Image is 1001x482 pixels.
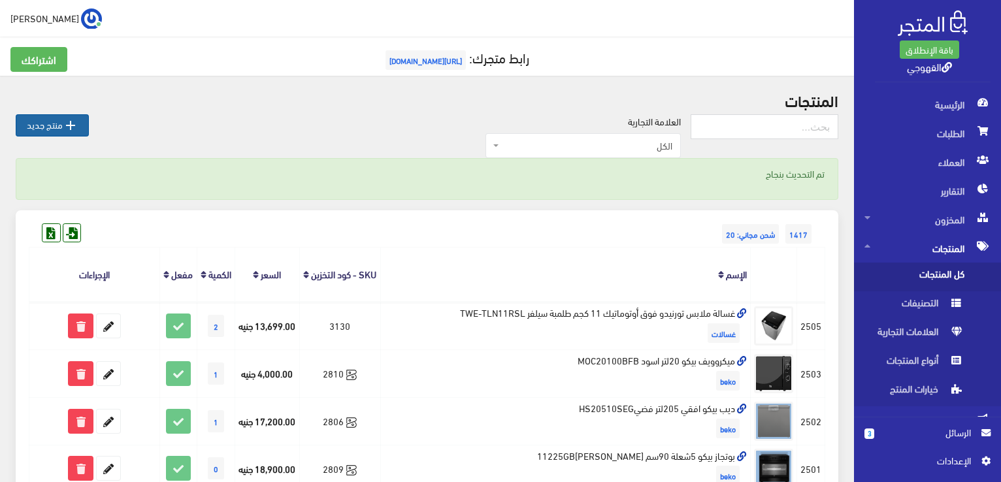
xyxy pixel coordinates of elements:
svg: Synced with Zoho Books [346,465,357,475]
a: الكمية [208,265,231,283]
a: باقة الإنطلاق [900,40,959,59]
img: mykrooyf-byko-20ltr-asod-moc20100bfb.jpg [754,354,793,393]
i:  [63,118,78,133]
span: 2 [208,315,224,337]
span: [URL][DOMAIN_NAME] [386,50,466,70]
th: الإجراءات [29,248,160,302]
a: رابط متجرك:[URL][DOMAIN_NAME] [382,45,529,69]
span: المنتجات [864,234,991,263]
span: الكل [485,133,681,158]
span: 0 [208,457,224,479]
a: السعر [261,265,281,283]
td: غسالة ملابس تورنيدو فوق أوتوماتيك 11 كجم طلمبة سيلفر TWE-TLN11RSL [380,302,751,349]
a: الطلبات [854,119,1001,148]
a: التصنيفات [854,291,1001,320]
td: 4,000.00 جنيه [235,349,300,397]
label: العلامة التجارية [628,114,681,129]
span: 1 [208,410,224,432]
span: beko [716,371,740,391]
a: ... [PERSON_NAME] [10,8,102,29]
span: خيارات المنتج [864,378,964,406]
img: ... [81,8,102,29]
span: الرئيسية [864,90,991,119]
span: كل المنتجات [864,263,964,291]
td: 13,699.00 جنيه [235,302,300,349]
span: التقارير [864,176,991,205]
iframe: Drift Widget Chat Controller [16,393,65,442]
td: 2505 [797,302,825,349]
span: المخزون [864,205,991,234]
a: المنتجات [854,234,1001,263]
svg: Synced with Zoho Books [346,370,357,380]
svg: Synced with Zoho Books [346,417,357,428]
a: الإسم [726,265,747,283]
span: الطلبات [864,119,991,148]
img: . [898,10,968,36]
img: dyb-byko-afky-205ltr-fdyhs20510seg.png [754,402,793,441]
span: 1417 [785,224,812,244]
a: القهوجي [907,57,952,76]
a: خيارات المنتج [854,378,1001,406]
td: 3130 [299,302,380,349]
p: تم التحديث بنجاح [29,167,825,181]
td: ديب بيكو افقي 205لتر فضيHS20510SEG [380,397,751,445]
img: ghsal-mlabs-tornydo-fok-aotomatyk-11-kgm-tlmb-sylfr-twe-tln11rsl.jpg [754,306,793,345]
a: العملاء [854,148,1001,176]
a: اﻹعدادات [864,453,991,474]
h2: المنتجات [16,91,838,108]
span: العلامات التجارية [864,320,964,349]
span: غسالات [708,323,740,343]
a: العلامات التجارية [854,320,1001,349]
a: أنواع المنتجات [854,349,1001,378]
span: beko [716,419,740,438]
span: الكل [502,139,672,152]
span: التسويق [864,406,991,435]
td: ميكروويف بيكو 20لتر اسود MOC20100BFB [380,349,751,397]
a: منتج جديد [16,114,89,137]
a: اشتراكك [10,47,67,72]
a: المخزون [854,205,1001,234]
span: أنواع المنتجات [864,349,964,378]
a: التقارير [854,176,1001,205]
span: العملاء [864,148,991,176]
a: كل المنتجات [854,263,1001,291]
span: الرسائل [885,425,971,440]
span: اﻹعدادات [875,453,970,468]
span: 1 [208,362,224,385]
a: مفعل [171,265,193,283]
td: 17,200.00 جنيه [235,397,300,445]
td: 2502 [797,397,825,445]
a: 3 الرسائل [864,425,991,453]
td: 2806 [299,397,380,445]
td: 2810 [299,349,380,397]
input: بحث... [691,114,838,139]
span: [PERSON_NAME] [10,10,79,26]
span: التصنيفات [864,291,964,320]
span: 3 [864,428,874,439]
span: شحن مجاني: 20 [722,224,779,244]
td: 2503 [797,349,825,397]
a: الرئيسية [854,90,1001,119]
a: SKU - كود التخزين [311,265,376,283]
